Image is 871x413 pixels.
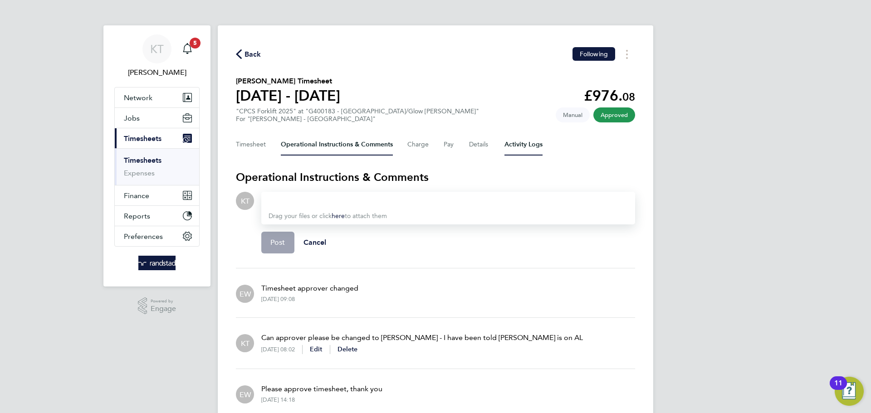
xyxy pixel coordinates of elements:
[469,134,490,155] button: Details
[151,305,176,313] span: Engage
[294,232,336,253] button: Cancel
[236,192,254,210] div: Kieran Trotter
[178,34,196,63] a: 5
[115,108,199,128] button: Jobs
[584,87,635,104] app-decimal: £976.
[338,345,358,353] span: Delete
[151,297,176,305] span: Powered by
[150,43,164,55] span: KT
[236,334,254,352] div: Kieran Trotter
[190,38,201,49] span: 5
[835,377,864,406] button: Open Resource Center, 11 new notifications
[124,191,149,200] span: Finance
[281,134,393,155] button: Operational Instructions & Comments
[261,296,295,303] div: [DATE] 09:08
[236,115,479,123] div: For "[PERSON_NAME] - [GEOGRAPHIC_DATA]"
[261,346,302,353] div: [DATE] 08:02
[114,34,200,78] a: KT[PERSON_NAME]
[245,49,261,60] span: Back
[338,345,358,354] button: Delete
[310,345,323,354] button: Edit
[593,107,635,122] span: This timesheet has been approved.
[303,238,327,247] span: Cancel
[124,114,140,122] span: Jobs
[261,396,295,403] div: [DATE] 14:18
[138,297,176,315] a: Powered byEngage
[124,232,163,241] span: Preferences
[114,256,200,270] a: Go to home page
[580,50,608,58] span: Following
[236,170,635,185] h3: Operational Instructions & Comments
[619,47,635,61] button: Timesheets Menu
[115,185,199,205] button: Finance
[407,134,429,155] button: Charge
[573,47,615,61] button: Following
[504,134,543,155] button: Activity Logs
[241,338,250,348] span: KT
[103,25,210,287] nav: Main navigation
[236,134,266,155] button: Timesheet
[115,128,199,148] button: Timesheets
[269,212,387,220] span: Drag your files or click to attach them
[124,156,161,165] a: Timesheets
[114,67,200,78] span: Kieran Trotter
[556,107,590,122] span: This timesheet was manually created.
[834,383,842,395] div: 11
[236,285,254,303] div: Emma Wells
[240,389,251,399] span: EW
[124,169,155,177] a: Expenses
[236,385,254,403] div: Emma Wells
[115,226,199,246] button: Preferences
[236,76,340,87] h2: [PERSON_NAME] Timesheet
[115,148,199,185] div: Timesheets
[261,384,382,394] p: Please approve timesheet, thank you
[236,107,479,123] div: "CPCS Forklift 2025" at "G400183 - [GEOGRAPHIC_DATA]/Glow [PERSON_NAME]"
[261,332,583,343] p: Can approver please be changed to [PERSON_NAME] - I have been told [PERSON_NAME] is on AL
[236,87,340,105] h1: [DATE] - [DATE]
[115,87,199,107] button: Network
[622,90,635,103] span: 08
[444,134,455,155] button: Pay
[332,212,345,220] a: here
[236,49,261,60] button: Back
[241,196,250,206] span: KT
[310,345,323,353] span: Edit
[124,134,161,143] span: Timesheets
[138,256,176,270] img: randstad-logo-retina.png
[115,206,199,226] button: Reports
[124,93,152,102] span: Network
[124,212,150,220] span: Reports
[261,283,358,294] p: Timesheet approver changed
[240,289,251,299] span: EW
